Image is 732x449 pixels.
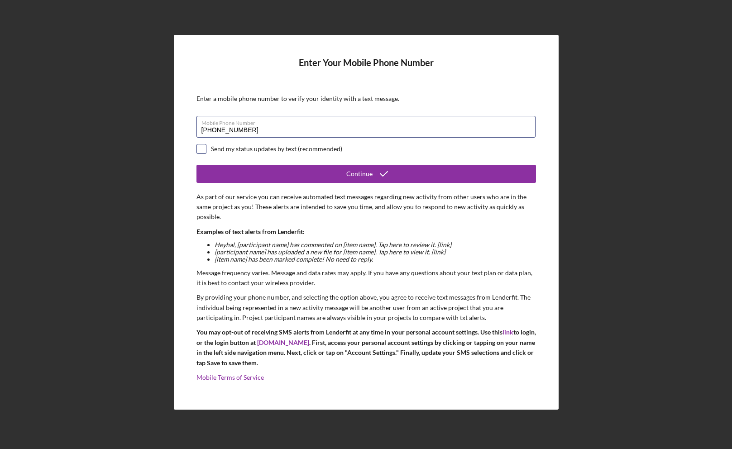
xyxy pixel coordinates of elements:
li: Hey hal , [participant name] has commented on [item name]. Tap here to review it. [link] [215,241,536,248]
a: Mobile Terms of Service [196,373,264,381]
h4: Enter Your Mobile Phone Number [196,57,536,81]
button: Continue [196,165,536,183]
p: As part of our service you can receive automated text messages regarding new activity from other ... [196,192,536,222]
div: Enter a mobile phone number to verify your identity with a text message. [196,95,536,102]
p: Message frequency varies. Message and data rates may apply. If you have any questions about your ... [196,268,536,288]
div: Continue [346,165,373,183]
label: Mobile Phone Number [201,116,536,126]
li: [item name] has been marked complete! No need to reply. [215,256,536,263]
div: Send my status updates by text (recommended) [211,145,342,153]
p: You may opt-out of receiving SMS alerts from Lenderfit at any time in your personal account setti... [196,327,536,368]
a: link [502,328,513,336]
p: By providing your phone number, and selecting the option above, you agree to receive text message... [196,292,536,323]
a: [DOMAIN_NAME] [257,339,309,346]
li: [participant name] has uploaded a new file for [item name]. Tap here to view it. [link] [215,248,536,256]
p: Examples of text alerts from Lenderfit: [196,227,536,237]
